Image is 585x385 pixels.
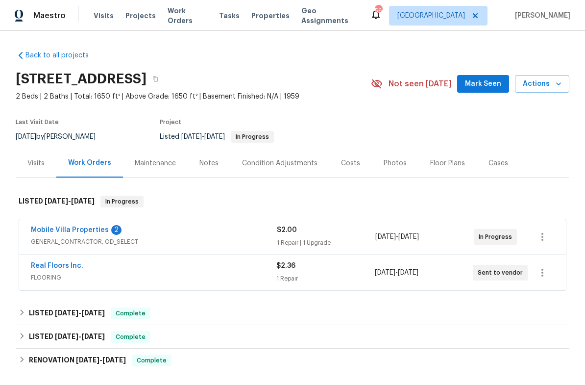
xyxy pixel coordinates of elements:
[430,158,465,168] div: Floor Plans
[33,11,66,21] span: Maestro
[16,74,146,84] h2: [STREET_ADDRESS]
[204,133,225,140] span: [DATE]
[71,198,95,205] span: [DATE]
[457,75,509,93] button: Mark Seen
[511,11,570,21] span: [PERSON_NAME]
[55,333,105,340] span: -
[112,308,149,318] span: Complete
[125,11,156,21] span: Projects
[375,233,396,240] span: [DATE]
[16,92,371,102] span: 2 Beds | 2 Baths | Total: 1650 ft² | Above Grade: 1650 ft² | Basement Finished: N/A | 1959
[160,133,274,140] span: Listed
[111,225,122,235] div: 2
[16,325,569,349] div: LISTED [DATE]-[DATE]Complete
[45,198,95,205] span: -
[94,11,114,21] span: Visits
[81,309,105,316] span: [DATE]
[375,6,382,16] div: 56
[478,268,527,278] span: Sent to vendor
[276,274,374,283] div: 1 Repair
[375,232,419,242] span: -
[375,269,395,276] span: [DATE]
[29,331,105,343] h6: LISTED
[16,133,36,140] span: [DATE]
[199,158,219,168] div: Notes
[31,237,277,247] span: GENERAL_CONTRACTOR, OD_SELECT
[55,309,78,316] span: [DATE]
[242,158,317,168] div: Condition Adjustments
[276,262,295,269] span: $2.36
[341,158,360,168] div: Costs
[68,158,111,168] div: Work Orders
[375,268,418,278] span: -
[251,11,290,21] span: Properties
[16,186,569,217] div: LISTED [DATE]-[DATE]In Progress
[16,302,569,325] div: LISTED [DATE]-[DATE]Complete
[31,227,109,233] a: Mobile Villa Properties
[168,6,207,26] span: Work Orders
[160,119,181,125] span: Project
[398,269,418,276] span: [DATE]
[277,227,297,233] span: $2.00
[16,131,107,143] div: by [PERSON_NAME]
[515,75,569,93] button: Actions
[135,158,176,168] div: Maintenance
[101,197,143,206] span: In Progress
[76,357,99,363] span: [DATE]
[146,70,164,88] button: Copy Address
[31,273,276,282] span: FLOORING
[55,309,105,316] span: -
[27,158,45,168] div: Visits
[102,357,126,363] span: [DATE]
[398,233,419,240] span: [DATE]
[16,51,110,60] a: Back to all projects
[112,332,149,342] span: Complete
[301,6,358,26] span: Geo Assignments
[479,232,516,242] span: In Progress
[465,78,501,90] span: Mark Seen
[81,333,105,340] span: [DATE]
[29,355,126,366] h6: RENOVATION
[19,196,95,207] h6: LISTED
[16,349,569,372] div: RENOVATION [DATE]-[DATE]Complete
[488,158,508,168] div: Cases
[219,12,240,19] span: Tasks
[133,356,171,365] span: Complete
[181,133,202,140] span: [DATE]
[389,79,451,89] span: Not seen [DATE]
[397,11,465,21] span: [GEOGRAPHIC_DATA]
[76,357,126,363] span: -
[29,308,105,319] h6: LISTED
[384,158,407,168] div: Photos
[45,198,68,205] span: [DATE]
[523,78,561,90] span: Actions
[277,238,375,248] div: 1 Repair | 1 Upgrade
[55,333,78,340] span: [DATE]
[232,134,273,140] span: In Progress
[31,262,83,269] a: Real Floors Inc.
[181,133,225,140] span: -
[16,119,59,125] span: Last Visit Date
